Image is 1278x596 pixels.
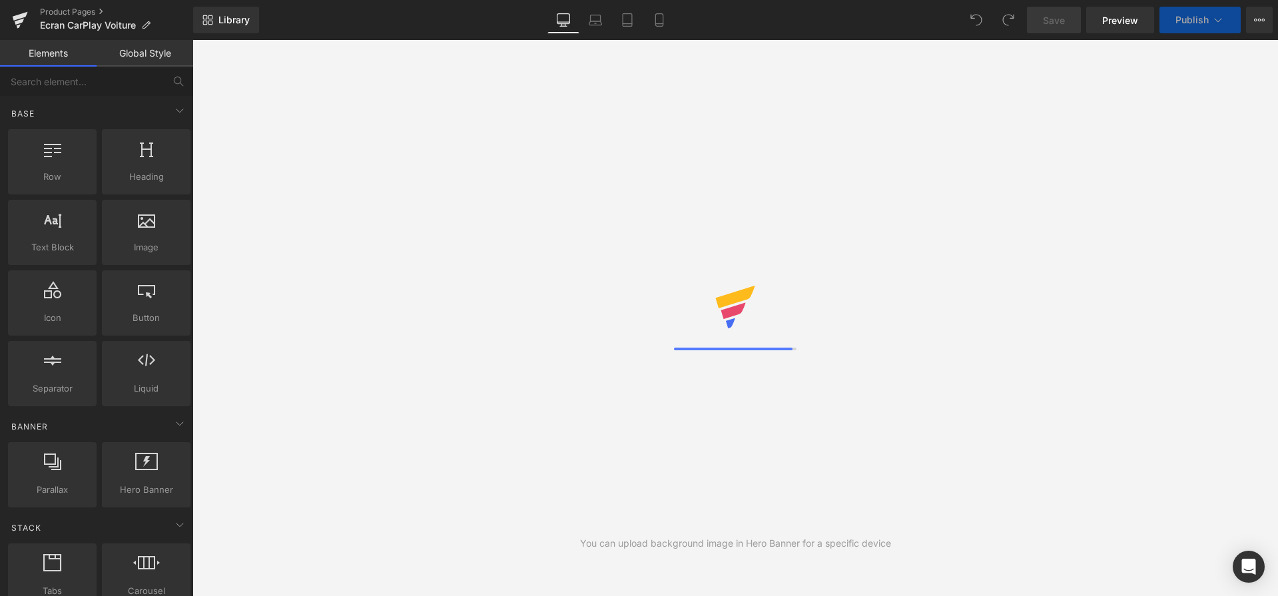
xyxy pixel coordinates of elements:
span: Row [12,170,93,184]
a: Tablet [611,7,643,33]
span: Hero Banner [106,483,186,497]
button: Publish [1159,7,1241,33]
span: Publish [1175,15,1209,25]
button: Undo [963,7,990,33]
a: Product Pages [40,7,193,17]
div: You can upload background image in Hero Banner for a specific device [580,536,891,551]
span: Text Block [12,240,93,254]
button: More [1246,7,1273,33]
a: Mobile [643,7,675,33]
button: Redo [995,7,1022,33]
a: Laptop [579,7,611,33]
span: Button [106,311,186,325]
span: Save [1043,13,1065,27]
span: Icon [12,311,93,325]
span: Banner [10,420,49,433]
span: Stack [10,521,43,534]
a: New Library [193,7,259,33]
a: Desktop [547,7,579,33]
span: Ecran CarPlay Voiture [40,20,136,31]
a: Global Style [97,40,193,67]
span: Image [106,240,186,254]
span: Parallax [12,483,93,497]
span: Separator [12,382,93,396]
span: Heading [106,170,186,184]
div: Open Intercom Messenger [1233,551,1265,583]
span: Preview [1102,13,1138,27]
span: Library [218,14,250,26]
a: Preview [1086,7,1154,33]
span: Liquid [106,382,186,396]
span: Base [10,107,36,120]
